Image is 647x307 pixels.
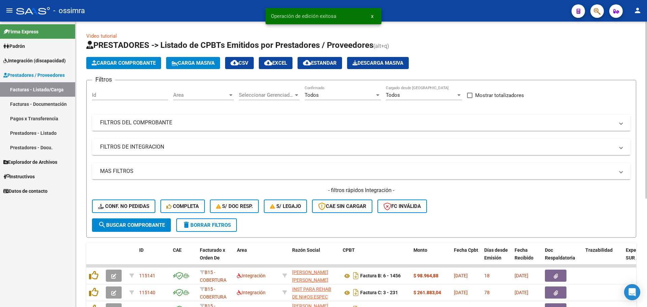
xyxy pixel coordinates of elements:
[264,60,287,66] span: EXCEL
[312,199,372,213] button: CAE SIN CARGAR
[512,243,542,273] datatable-header-cell: Fecha Recibido
[176,218,237,232] button: Borrar Filtros
[542,243,583,273] datatable-header-cell: Doc Respaldatoria
[230,59,239,67] mat-icon: cloud_download
[270,203,301,209] span: S/ legajo
[454,247,478,253] span: Fecha Cpbt
[210,199,259,213] button: S/ Doc Resp.
[160,199,205,213] button: Completa
[259,57,292,69] button: EXCEL
[86,33,117,39] a: Video tutorial
[3,187,48,195] span: Datos de contacto
[3,173,35,180] span: Instructivos
[475,91,524,99] span: Mostrar totalizadores
[139,247,144,253] span: ID
[92,139,630,155] mat-expansion-panel-header: FILTROS DE INTEGRACION
[366,10,379,22] button: x
[139,290,155,295] span: 115140
[166,203,199,209] span: Completa
[482,243,512,273] datatable-header-cell: Días desde Emisión
[98,203,149,209] span: Conf. no pedidas
[451,243,482,273] datatable-header-cell: Fecha Cpbt
[216,203,253,209] span: S/ Doc Resp.
[264,199,307,213] button: S/ legajo
[200,270,230,290] span: B15 - COBERTURA DE SALUD S.A.
[292,247,320,253] span: Razón Social
[340,243,411,273] datatable-header-cell: CPBT
[182,222,231,228] span: Borrar Filtros
[484,247,508,260] span: Días desde Emisión
[386,92,400,98] span: Todos
[298,57,342,69] button: Estandar
[92,115,630,131] mat-expansion-panel-header: FILTROS DEL COMPROBANTE
[347,57,409,69] button: Descarga Masiva
[100,119,614,126] mat-panel-title: FILTROS DEL COMPROBANTE
[318,203,366,209] span: CAE SIN CARGAR
[352,60,403,66] span: Descarga Masiva
[292,285,337,300] div: 30642369241
[86,40,373,50] span: PRESTADORES -> Listado de CPBTs Emitidos por Prestadores / Proveedores
[360,290,398,296] strong: Factura C: 3 - 231
[172,60,215,66] span: Carga Masiva
[237,247,247,253] span: Area
[3,42,25,50] span: Padrón
[377,199,427,213] button: FC Inválida
[237,290,266,295] span: Integración
[239,92,294,98] span: Seleccionar Gerenciador
[3,158,57,166] span: Explorador de Archivos
[371,13,373,19] span: x
[92,75,115,84] h3: Filtros
[634,6,642,14] mat-icon: person
[139,273,155,278] span: 115141
[454,290,468,295] span: [DATE]
[170,243,197,273] datatable-header-cell: CAE
[53,3,85,18] span: - ossimra
[197,243,234,273] datatable-header-cell: Facturado x Orden De
[585,247,613,253] span: Trazabilidad
[3,57,66,64] span: Integración (discapacidad)
[347,57,409,69] app-download-masive: Descarga masiva de comprobantes (adjuntos)
[303,60,337,66] span: Estandar
[343,247,355,253] span: CPBT
[225,57,254,69] button: CSV
[3,28,38,35] span: Firma Express
[484,273,490,278] span: 18
[413,247,427,253] span: Monto
[98,221,106,229] mat-icon: search
[173,92,228,98] span: Area
[515,273,528,278] span: [DATE]
[92,199,155,213] button: Conf. no pedidas
[3,71,65,79] span: Prestadores / Proveedores
[264,59,272,67] mat-icon: cloud_download
[583,243,623,273] datatable-header-cell: Trazabilidad
[92,60,156,66] span: Cargar Comprobante
[92,163,630,179] mat-expansion-panel-header: MAS FILTROS
[100,143,614,151] mat-panel-title: FILTROS DE INTEGRACION
[98,222,165,228] span: Buscar Comprobante
[413,290,441,295] strong: $ 261.883,04
[92,218,171,232] button: Buscar Comprobante
[173,247,182,253] span: CAE
[289,243,340,273] datatable-header-cell: Razón Social
[271,13,336,20] span: Operación de edición exitosa
[383,203,421,209] span: FC Inválida
[360,273,401,279] strong: Factura B: 6 - 1456
[92,187,630,194] h4: - filtros rápidos Integración -
[237,273,266,278] span: Integración
[86,57,161,69] button: Cargar Comprobante
[292,270,328,283] span: [PERSON_NAME] [PERSON_NAME]
[484,290,490,295] span: 78
[136,243,170,273] datatable-header-cell: ID
[234,243,280,273] datatable-header-cell: Area
[166,57,220,69] button: Carga Masiva
[373,43,389,49] span: (alt+q)
[5,6,13,14] mat-icon: menu
[200,247,225,260] span: Facturado x Orden De
[515,290,528,295] span: [DATE]
[624,284,640,300] div: Open Intercom Messenger
[292,269,337,283] div: 27326478348
[545,247,575,260] span: Doc Respaldatoria
[454,273,468,278] span: [DATE]
[305,92,319,98] span: Todos
[351,287,360,298] i: Descargar documento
